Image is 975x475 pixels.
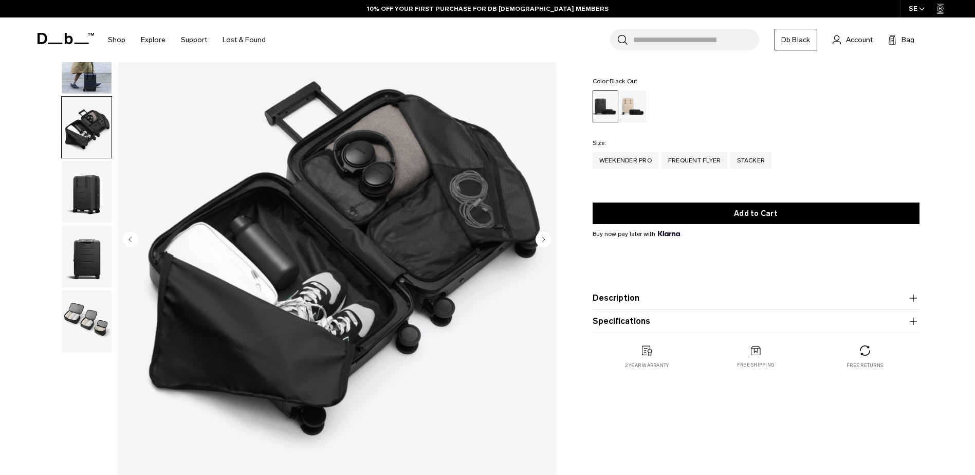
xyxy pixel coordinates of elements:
[658,231,680,236] img: {"height" => 20, "alt" => "Klarna"}
[661,152,728,169] a: Frequent Flyer
[593,140,606,146] legend: Size:
[62,290,112,352] img: Frequent Flyer Luggage Bundle
[833,33,873,46] a: Account
[62,161,112,223] img: Frequent Flyer Luggage Bundle
[367,4,609,13] a: 10% OFF YOUR FIRST PURCHASE FOR DB [DEMOGRAPHIC_DATA] MEMBERS
[62,32,112,94] img: Frequent Flyer Luggage Bundle
[593,229,680,239] span: Buy now pay later with
[141,22,165,58] a: Explore
[61,31,112,94] button: Frequent Flyer Luggage Bundle
[223,22,266,58] a: Lost & Found
[536,231,551,249] button: Next slide
[62,97,112,158] img: Frequent Flyer Luggage Bundle
[730,152,771,169] a: Stacker
[888,33,914,46] button: Bag
[61,160,112,223] button: Frequent Flyer Luggage Bundle
[775,29,817,50] a: Db Black
[846,34,873,45] span: Account
[61,96,112,159] button: Frequent Flyer Luggage Bundle
[123,231,138,249] button: Previous slide
[593,203,919,224] button: Add to Cart
[847,362,883,369] p: Free returns
[100,17,273,62] nav: Main Navigation
[610,78,637,85] span: Black Out
[61,225,112,288] button: Frequent Flyer Luggage Bundle
[61,290,112,353] button: Frequent Flyer Luggage Bundle
[737,361,775,369] p: Free shipping
[593,90,618,122] a: Black Out
[593,292,919,304] button: Description
[593,78,638,84] legend: Color:
[593,315,919,327] button: Specifications
[593,152,658,169] a: Weekender Pro
[181,22,207,58] a: Support
[902,34,914,45] span: Bag
[620,90,646,122] a: Fogbow Beige
[625,362,669,369] p: 2 year warranty
[108,22,125,58] a: Shop
[62,226,112,287] img: Frequent Flyer Luggage Bundle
